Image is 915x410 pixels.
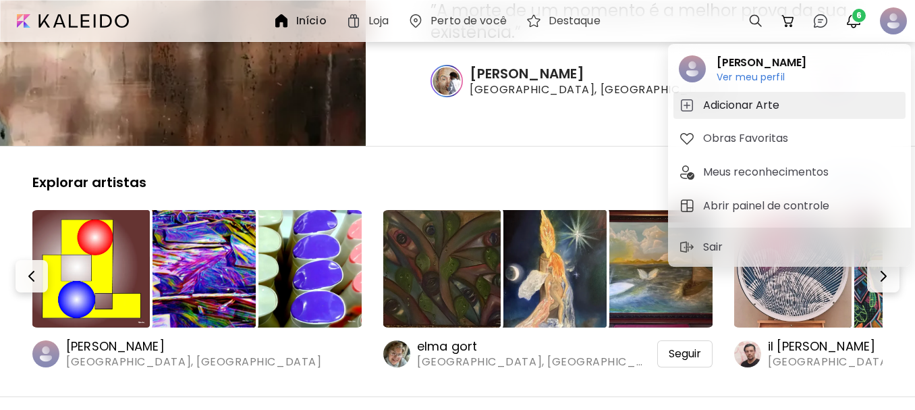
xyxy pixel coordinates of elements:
[717,55,806,71] h2: [PERSON_NAME]
[703,239,727,255] p: Sair
[673,159,906,186] button: tabMeus reconhecimentos
[703,97,783,113] h5: Adicionar Arte
[679,198,695,214] img: tab
[703,164,833,180] h5: Meus reconhecimentos
[703,130,792,147] h5: Obras Favoritas
[703,198,833,214] h5: Abrir painel de controle
[673,193,906,220] button: tabAbrir painel de controle
[673,92,906,119] button: tabAdicionar Arte
[679,97,695,113] img: tab
[679,130,695,147] img: tab
[673,234,733,261] button: sign-outSair
[673,125,906,152] button: tabObras Favoritas
[679,164,695,180] img: tab
[679,239,695,255] img: sign-out
[717,71,806,83] h6: Ver meu perfil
